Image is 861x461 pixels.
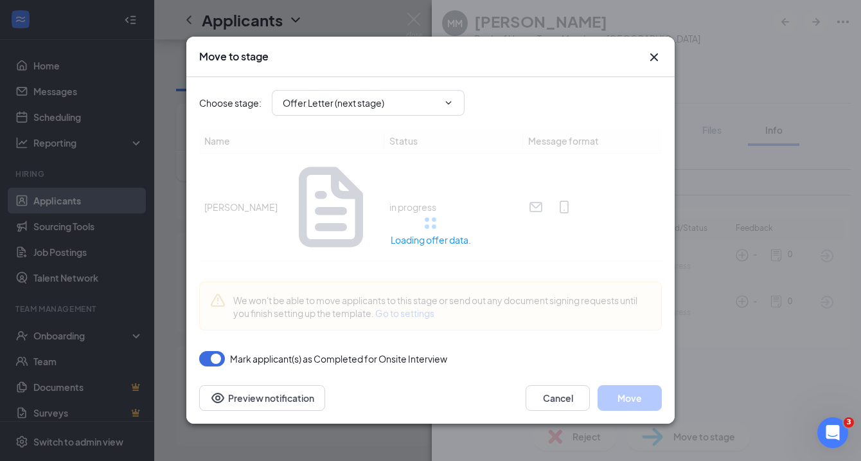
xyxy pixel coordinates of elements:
[817,417,848,448] iframe: Intercom live chat
[646,50,662,65] button: Close
[598,386,662,411] button: Move
[844,417,854,428] span: 3
[230,351,447,366] span: Mark applicant(s) as Completed for Onsite Interview
[443,98,454,108] svg: ChevronDown
[199,96,262,110] span: Choose stage :
[646,50,662,65] svg: Cross
[199,230,662,247] div: Loading offer data.
[210,391,226,406] svg: Eye
[199,386,325,411] button: Preview notificationEye
[526,386,590,411] button: Cancel
[199,50,269,64] h3: Move to stage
